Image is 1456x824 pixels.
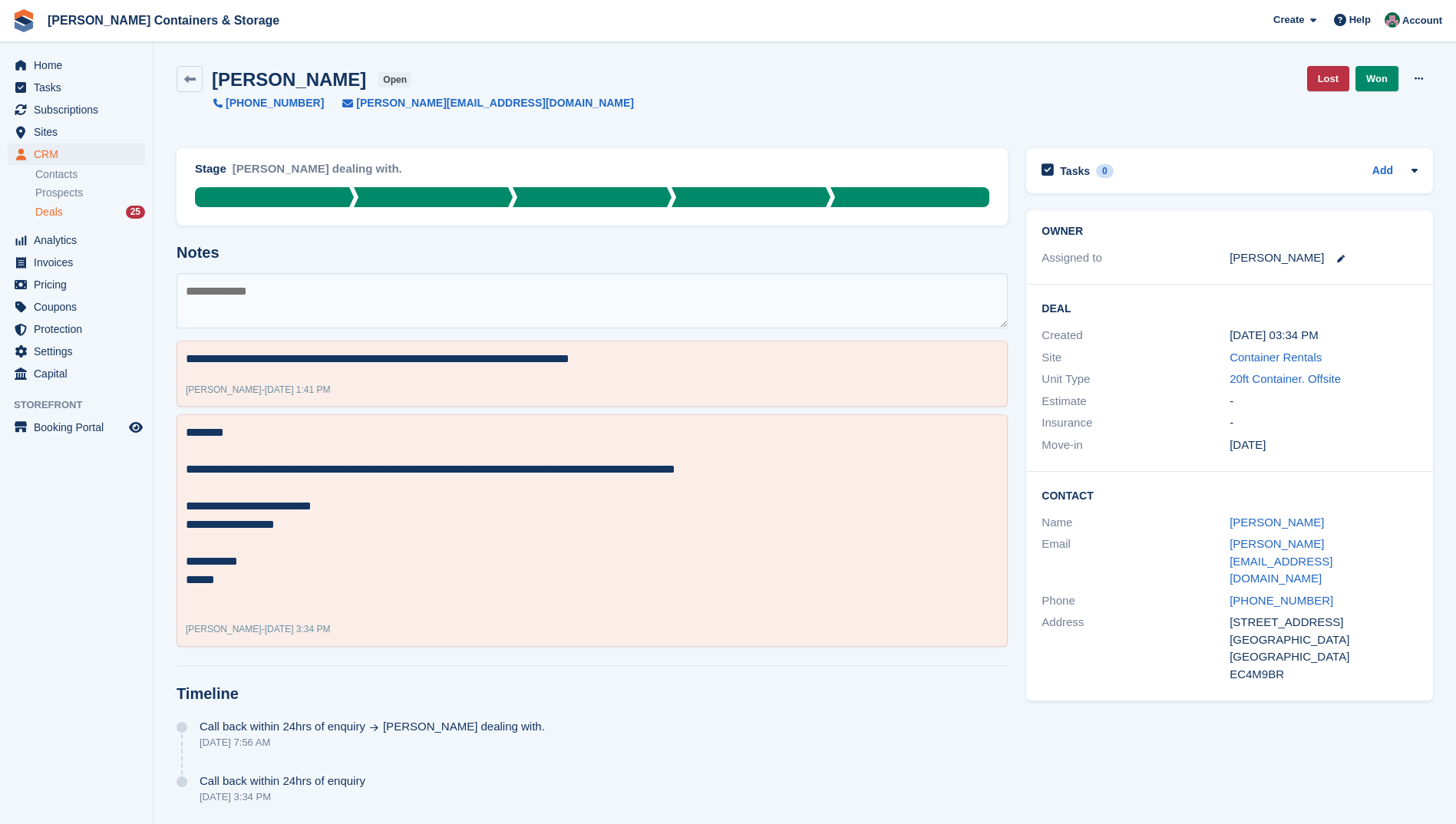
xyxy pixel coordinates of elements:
span: Prospects [35,186,83,200]
a: [PERSON_NAME][EMAIL_ADDRESS][DOMAIN_NAME] [324,95,634,111]
div: Site [1042,349,1230,367]
a: menu [8,99,145,120]
span: [PERSON_NAME] [186,384,262,395]
a: Container Rentals [1230,351,1322,364]
span: [PERSON_NAME] [186,624,262,634]
a: menu [8,54,145,76]
div: Created [1042,327,1230,344]
a: menu [8,252,145,273]
div: Unit Type [1042,371,1230,388]
div: Move-in [1042,437,1230,454]
a: [PHONE_NUMBER] [1230,594,1333,607]
h2: Tasks [1060,164,1090,178]
div: Assigned to [1042,249,1230,267]
span: Storefront [14,397,153,413]
a: Add [1372,163,1393,180]
a: menu [8,143,145,165]
a: Deals 25 [35,204,145,220]
a: [PERSON_NAME][EMAIL_ADDRESS][DOMAIN_NAME] [1230,537,1332,585]
div: [DATE] [1230,437,1418,454]
a: Lost [1307,66,1349,91]
div: Phone [1042,592,1230,610]
div: [DATE] 3:34 PM [200,791,365,803]
div: [DATE] 03:34 PM [1230,327,1418,344]
a: [PERSON_NAME] Containers & Storage [41,8,286,33]
span: Call back within 24hrs of enquiry [200,720,365,733]
div: Insurance [1042,414,1230,432]
div: 0 [1096,164,1114,178]
h2: Owner [1042,226,1418,238]
div: - [1230,414,1418,432]
h2: Contact [1042,487,1418,503]
span: Call back within 24hrs of enquiry [200,775,365,787]
span: Deals [35,205,63,219]
img: stora-icon-8386f47178a22dfd0bd8f6a31ec36ba5ce8667c1dd55bd0f319d3a0aa187defe.svg [12,9,35,32]
span: Help [1349,12,1371,28]
div: Email [1042,536,1230,588]
a: menu [8,417,145,438]
a: menu [8,274,145,295]
div: [GEOGRAPHIC_DATA] [1230,648,1418,666]
a: Won [1355,66,1398,91]
div: [GEOGRAPHIC_DATA] [1230,631,1418,649]
span: Subscriptions [34,99,126,120]
div: - [186,383,331,397]
span: Booking Portal [34,417,126,438]
span: [PERSON_NAME][EMAIL_ADDRESS][DOMAIN_NAME] [356,95,634,111]
span: [DATE] 1:41 PM [265,384,331,395]
span: Sites [34,121,126,143]
div: Address [1042,614,1230,683]
h2: Deal [1042,300,1418,315]
span: Home [34,54,126,76]
span: [DATE] 3:34 PM [265,624,331,634]
a: menu [8,229,145,251]
a: Preview store [127,418,145,437]
div: - [186,622,331,636]
h2: [PERSON_NAME] [212,69,366,90]
div: Estimate [1042,393,1230,410]
span: Account [1402,13,1442,28]
div: [PERSON_NAME] [1230,249,1324,267]
a: menu [8,121,145,143]
span: Invoices [34,252,126,273]
div: [PERSON_NAME] dealing with. [233,160,402,187]
a: [PERSON_NAME] [1230,516,1324,529]
span: Settings [34,341,126,362]
span: [PERSON_NAME] dealing with. [383,720,545,733]
a: Contacts [35,167,145,182]
a: menu [8,77,145,98]
div: - [1230,393,1418,410]
span: CRM [34,143,126,165]
h2: Notes [177,244,1008,262]
span: Analytics [34,229,126,251]
span: Coupons [34,296,126,318]
a: menu [8,318,145,340]
a: menu [8,341,145,362]
span: open [378,72,411,87]
span: Create [1273,12,1304,28]
img: Julia Marcham [1385,12,1400,28]
span: [PHONE_NUMBER] [226,95,324,111]
div: 25 [126,206,145,219]
a: menu [8,363,145,384]
div: [DATE] 7:56 AM [200,737,545,748]
span: Capital [34,363,126,384]
span: Pricing [34,274,126,295]
a: menu [8,296,145,318]
div: [STREET_ADDRESS] [1230,614,1418,631]
a: Prospects [35,185,145,201]
div: EC4M9BR [1230,666,1418,684]
span: Protection [34,318,126,340]
h2: Timeline [177,685,1008,703]
div: Stage [195,160,226,178]
span: Tasks [34,77,126,98]
a: [PHONE_NUMBER] [213,95,324,111]
a: 20ft Container. Offsite [1230,372,1341,385]
div: Name [1042,514,1230,532]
